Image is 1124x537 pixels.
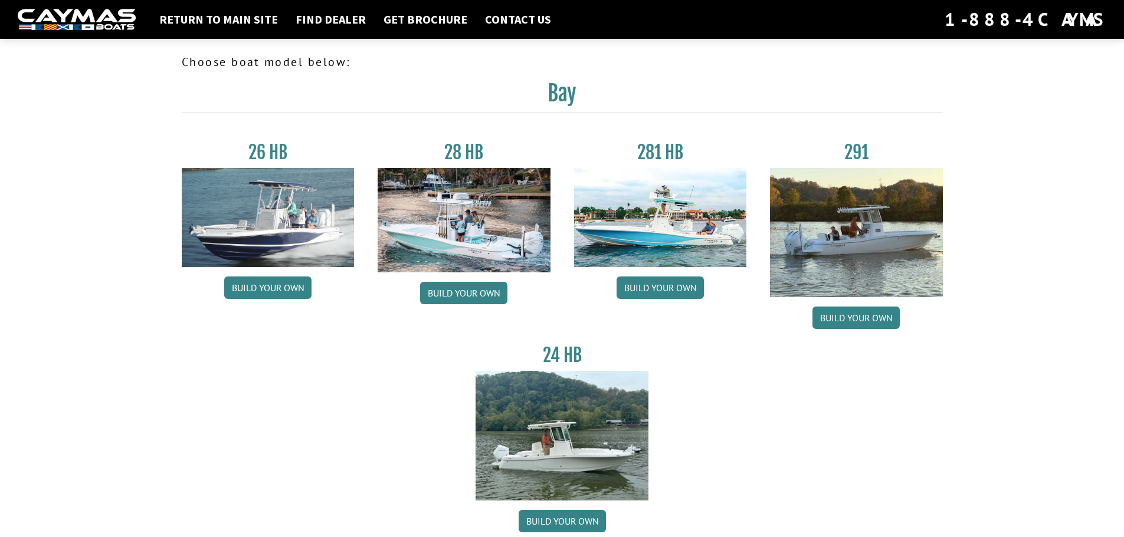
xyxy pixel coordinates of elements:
h3: 24 HB [476,344,648,366]
img: 291_Thumbnail.jpg [770,168,943,297]
a: Get Brochure [378,12,473,27]
a: Return to main site [153,12,284,27]
h3: 26 HB [182,141,355,163]
h3: 281 HB [574,141,747,163]
h2: Bay [182,80,943,113]
img: 26_new_photo_resized.jpg [182,168,355,267]
img: 28-hb-twin.jpg [574,168,747,267]
h3: 28 HB [378,141,550,163]
img: 24_HB_thumbnail.jpg [476,371,648,500]
a: Contact Us [479,12,557,27]
a: Build your own [224,276,312,299]
a: Find Dealer [290,12,372,27]
h3: 291 [770,141,943,163]
div: 1-888-4CAYMAS [945,6,1106,32]
a: Build your own [519,510,606,532]
a: Build your own [617,276,704,299]
a: Build your own [812,307,900,329]
p: Choose boat model below: [182,53,943,71]
img: 28_hb_thumbnail_for_caymas_connect.jpg [378,168,550,272]
a: Build your own [420,282,507,304]
img: white-logo-c9c8dbefe5ff5ceceb0f0178aa75bf4bb51f6bca0971e226c86eb53dfe498488.png [18,9,136,31]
